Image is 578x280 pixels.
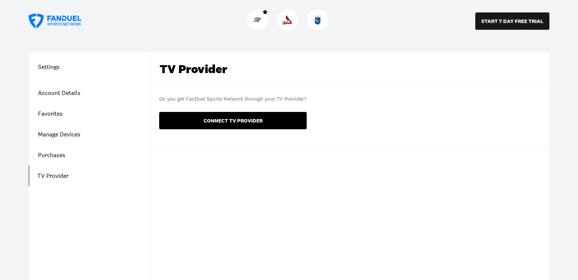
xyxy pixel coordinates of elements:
a: CardinalsCardinals [277,24,301,32]
img: Thunder [252,15,262,25]
a: Purchases [29,145,150,165]
a: Manage Devices [29,124,150,145]
img: Royals [313,15,322,25]
a: ThunderThunder [247,24,271,32]
button: CONNECT TV PROVIDER [159,112,307,129]
a: Favorites [29,103,150,124]
h1: Settings [29,62,150,71]
img: Cardinals [283,15,292,25]
a: TV Provider [29,165,150,186]
a: RoyalsRoyals [307,24,331,32]
a: FanDuel Sports Network [29,14,81,29]
div: TV Provider [150,53,549,86]
div: Do you get FanDuel Sports Network through your TV Provider? [159,95,307,103]
a: Account Details [29,83,150,103]
button: START 7 DAY FREE TRIAL [475,12,549,30]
